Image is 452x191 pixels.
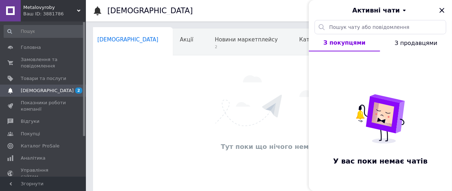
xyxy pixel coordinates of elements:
span: [DEMOGRAPHIC_DATA] [97,36,159,43]
span: З покупцями [324,39,366,46]
span: Управління сайтом [21,167,66,180]
span: Metalovyroby [23,4,77,11]
div: Тут поки що нічого немає [97,142,441,151]
span: Новини маркетплейсу [215,36,278,43]
input: Пошук чату або повідомлення [315,20,446,34]
span: Відгуки [21,118,39,125]
span: Акції [180,36,194,43]
span: [DEMOGRAPHIC_DATA] [21,87,74,94]
span: Замовлення та повідомлення [21,56,66,69]
h1: [DEMOGRAPHIC_DATA] [107,6,193,15]
span: Покупці [21,131,40,137]
span: З продавцями [395,40,437,46]
div: Ваш ID: 3881786 [23,11,86,17]
span: Каталог ProSale [21,143,59,149]
button: Закрити [438,6,446,15]
span: 2 [215,44,278,50]
span: Аналітика [21,155,45,161]
span: У вас поки немає чатів [333,157,428,165]
input: Пошук [4,25,84,38]
button: З продавцями [380,34,452,51]
span: Головна [21,44,41,51]
span: Товари та послуги [21,75,66,82]
span: 2 [75,87,82,94]
span: Каталог ProSale [299,36,344,43]
button: Активні чати [329,6,432,15]
span: Активні чати [352,6,400,15]
button: З покупцями [309,34,380,51]
span: Показники роботи компанії [21,100,66,112]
